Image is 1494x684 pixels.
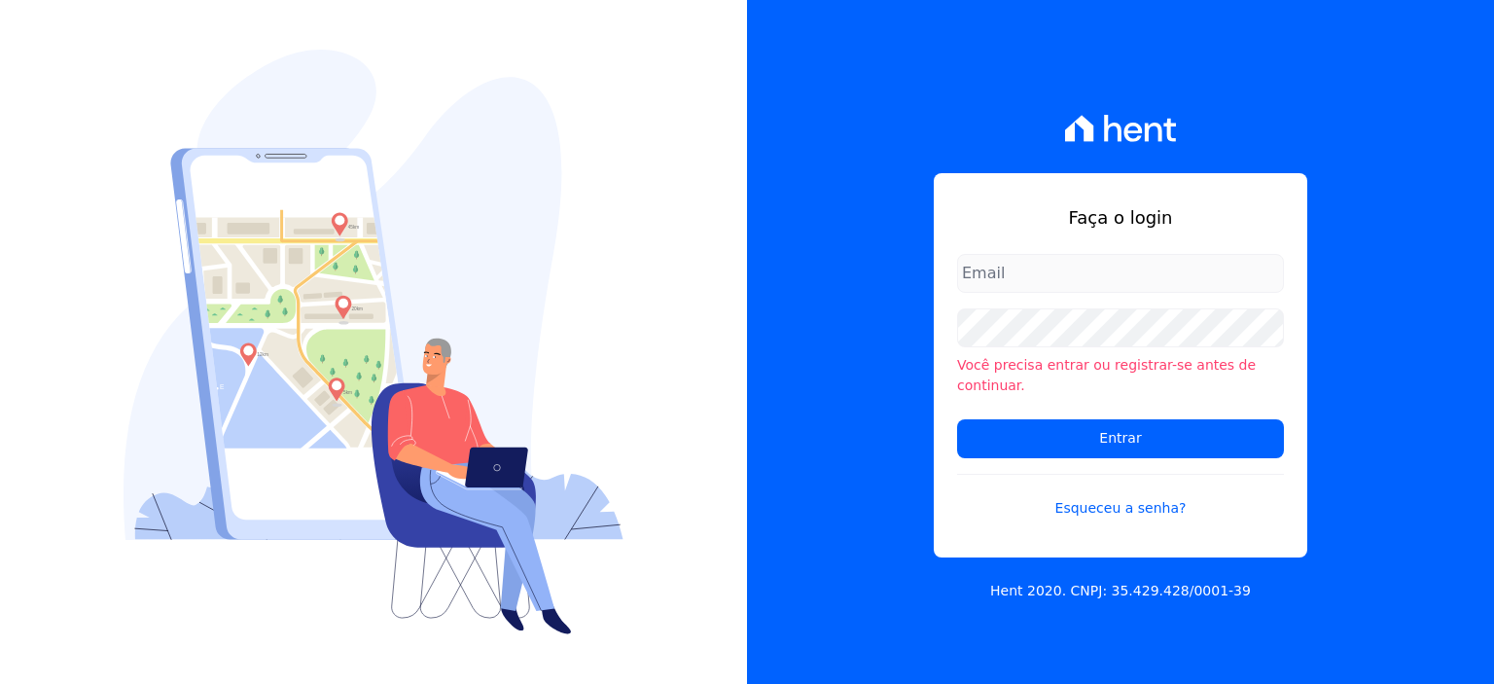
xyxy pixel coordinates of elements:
img: Login [124,50,623,634]
a: Esqueceu a senha? [957,474,1284,519]
h1: Faça o login [957,204,1284,231]
input: Entrar [957,419,1284,458]
p: Hent 2020. CNPJ: 35.429.428/0001-39 [990,581,1251,601]
li: Você precisa entrar ou registrar-se antes de continuar. [957,355,1284,396]
input: Email [957,254,1284,293]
